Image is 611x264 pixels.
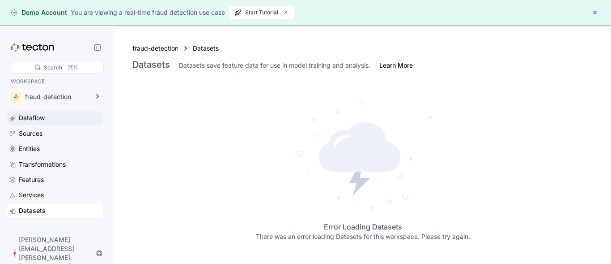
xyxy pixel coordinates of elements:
span: Start Tutorial [234,6,289,19]
div: You are viewing a real-time fraud detection use case [71,8,225,17]
p: WORKSPACE [11,77,99,86]
div: Datasets save feature data for use in model training and analysis. [179,61,370,70]
a: Dataflow [7,111,103,125]
div: fraud-detection [25,94,89,100]
a: Services [7,188,103,202]
a: Sources [7,127,103,140]
div: Sources [19,129,42,138]
div: Transformations [19,160,66,169]
div: F [13,248,17,259]
a: Datasets [193,43,224,53]
div: Features [19,175,44,185]
div: Datasets [19,206,46,216]
a: Learn More [379,61,413,70]
a: Transformations [7,158,103,171]
h4: Error Loading Datasets [256,221,470,232]
a: Features [7,173,103,186]
button: Start Tutorial [229,5,295,20]
a: Datasets [7,204,103,217]
div: Services [19,190,44,200]
h3: Datasets [132,59,170,70]
div: Dataflow [19,113,45,123]
div: Search⌘K [11,61,104,74]
div: Demo Account [11,8,67,17]
p: There was an error loading Datasets for this workspace. Please try again. [256,232,470,241]
a: Entities [7,142,103,156]
div: Entities [19,144,40,154]
div: ⌘K [68,62,78,72]
div: Search [44,63,62,72]
a: fraud-detection [132,43,178,53]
